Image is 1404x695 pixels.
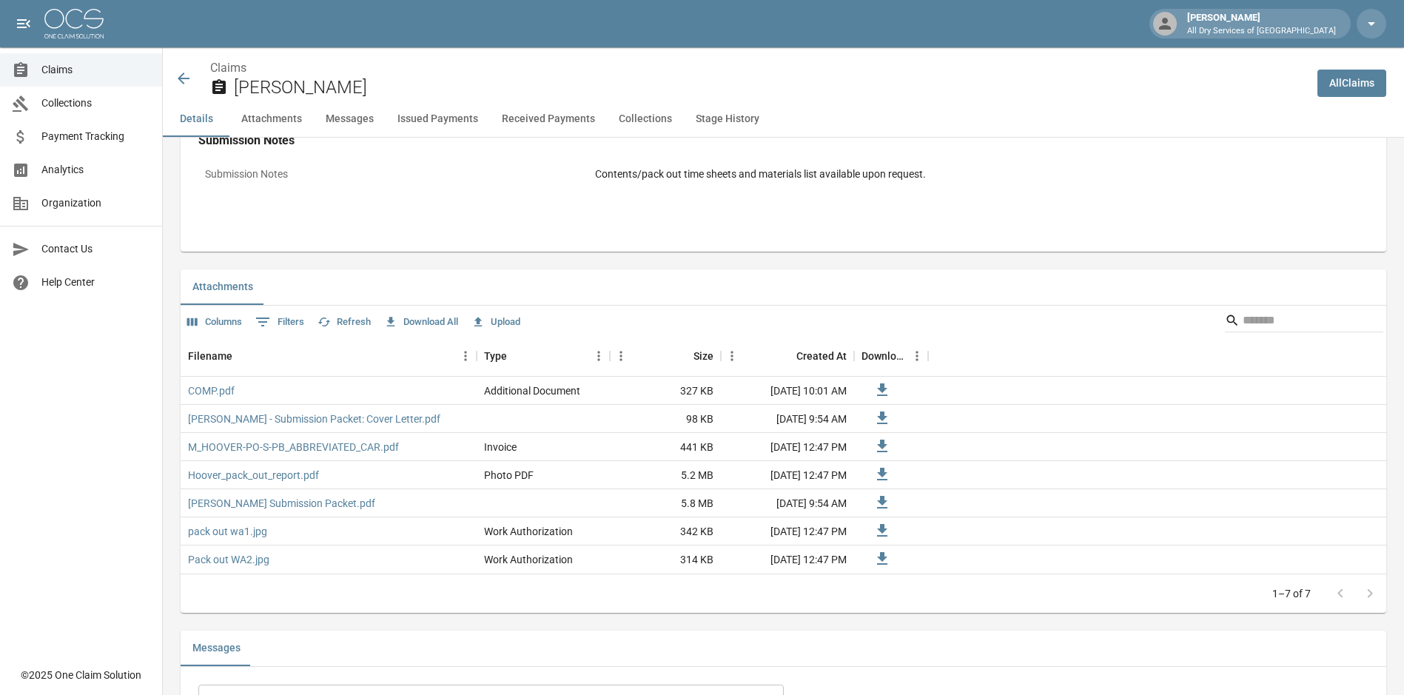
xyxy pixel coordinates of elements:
button: Refresh [314,311,374,334]
div: 314 KB [610,545,721,574]
a: M_HOOVER-PO-S-PB_ABBREVIATED_CAR.pdf [188,440,399,454]
div: 342 KB [610,517,721,545]
h4: Submission Notes [198,133,1368,148]
button: Stage History [684,101,771,137]
div: [DATE] 12:47 PM [721,433,854,461]
a: [PERSON_NAME] Submission Packet.pdf [188,496,375,511]
button: Show filters [252,310,308,334]
div: [DATE] 10:01 AM [721,377,854,405]
button: Messages [181,631,252,666]
div: Additional Document [484,383,580,398]
button: open drawer [9,9,38,38]
div: 5.8 MB [610,489,721,517]
a: Claims [210,61,246,75]
div: Created At [796,335,847,377]
div: Download [861,335,906,377]
div: Contents/pack out time sheets and materials list available upon request. [595,167,1362,182]
div: Size [610,335,721,377]
div: [DATE] 12:47 PM [721,517,854,545]
button: Collections [607,101,684,137]
div: [DATE] 12:47 PM [721,461,854,489]
a: AllClaims [1317,70,1386,97]
button: Menu [610,345,632,367]
button: Menu [454,345,477,367]
a: [PERSON_NAME] - Submission Packet: Cover Letter.pdf [188,412,440,426]
button: Menu [588,345,610,367]
div: 327 KB [610,377,721,405]
div: [DATE] 9:54 AM [721,405,854,433]
button: Download All [380,311,462,334]
button: Menu [906,345,928,367]
span: Help Center [41,275,150,290]
div: 441 KB [610,433,721,461]
div: Filename [181,335,477,377]
span: Collections [41,95,150,111]
div: [PERSON_NAME] [1181,10,1342,37]
p: All Dry Services of [GEOGRAPHIC_DATA] [1187,25,1336,38]
button: Upload [468,311,524,334]
div: Search [1225,309,1383,335]
div: Photo PDF [484,468,534,483]
div: Size [693,335,713,377]
div: Work Authorization [484,524,573,539]
button: Details [163,101,229,137]
div: Type [477,335,610,377]
div: 98 KB [610,405,721,433]
a: Pack out WA2.jpg [188,552,269,567]
div: Created At [721,335,854,377]
span: Contact Us [41,241,150,257]
span: Analytics [41,162,150,178]
span: Claims [41,62,150,78]
h2: [PERSON_NAME] [234,77,1306,98]
div: [DATE] 9:54 AM [721,489,854,517]
button: Attachments [181,269,265,305]
div: Filename [188,335,232,377]
button: Issued Payments [386,101,490,137]
div: 5.2 MB [610,461,721,489]
div: Invoice [484,440,517,454]
nav: breadcrumb [210,59,1306,77]
button: Menu [721,345,743,367]
button: Messages [314,101,386,137]
div: Type [484,335,507,377]
div: anchor tabs [163,101,1404,137]
div: Work Authorization [484,552,573,567]
div: related-list tabs [181,269,1386,305]
img: ocs-logo-white-transparent.png [44,9,104,38]
button: Select columns [184,311,246,334]
a: pack out wa1.jpg [188,524,267,539]
div: Download [854,335,928,377]
span: Payment Tracking [41,129,150,144]
p: Submission Notes [198,160,588,189]
span: Organization [41,195,150,211]
button: Received Payments [490,101,607,137]
a: COMP.pdf [188,383,235,398]
div: [DATE] 12:47 PM [721,545,854,574]
button: Attachments [229,101,314,137]
p: 1–7 of 7 [1272,586,1311,601]
div: © 2025 One Claim Solution [21,668,141,682]
div: related-list tabs [181,631,1386,666]
a: Hoover_pack_out_report.pdf [188,468,319,483]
